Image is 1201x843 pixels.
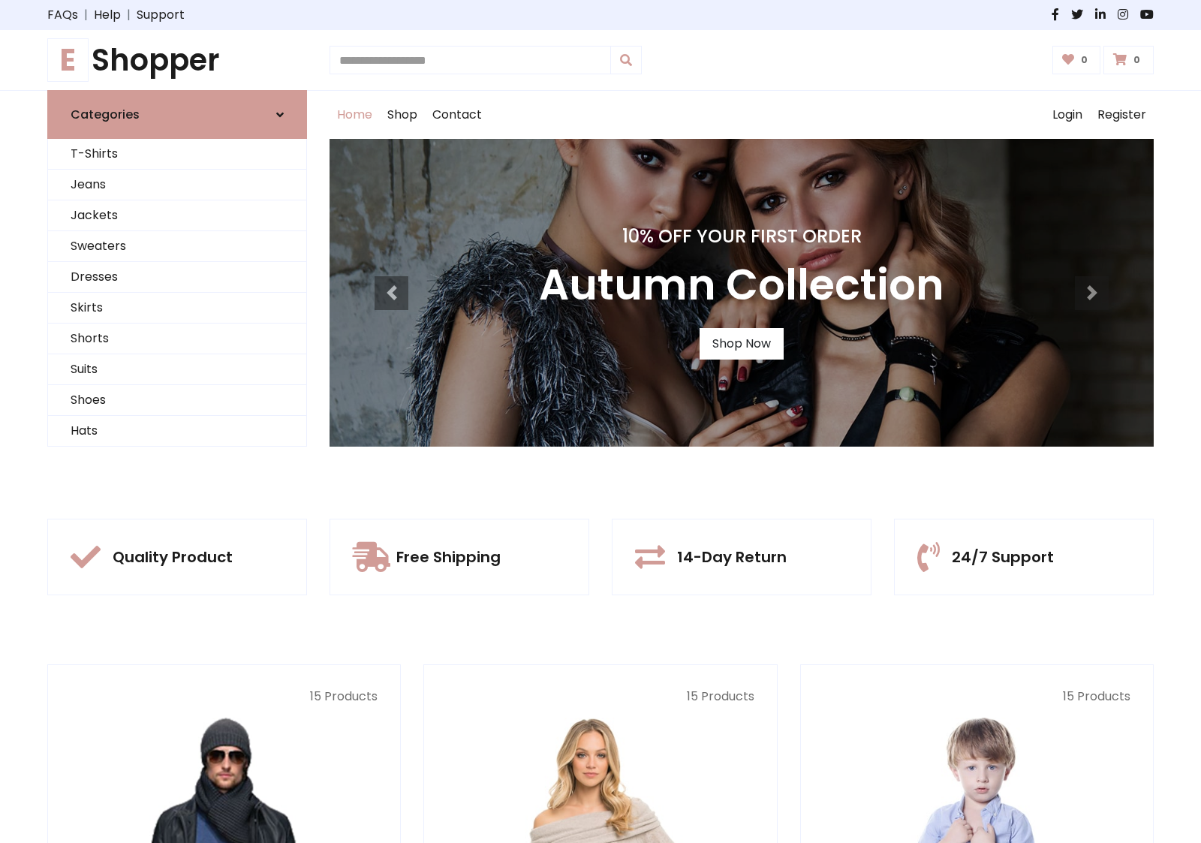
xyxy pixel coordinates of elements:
span: 0 [1130,53,1144,67]
span: | [121,6,137,24]
a: Help [94,6,121,24]
p: 15 Products [823,688,1130,706]
h1: Shopper [47,42,307,78]
h5: Quality Product [113,548,233,566]
a: 0 [1103,46,1154,74]
a: Shoes [48,385,306,416]
h5: 14-Day Return [677,548,787,566]
h5: 24/7 Support [952,548,1054,566]
h3: Autumn Collection [539,260,944,310]
h4: 10% Off Your First Order [539,226,944,248]
a: Dresses [48,262,306,293]
a: FAQs [47,6,78,24]
a: Hats [48,416,306,447]
a: Shop Now [700,328,784,360]
a: Sweaters [48,231,306,262]
a: Home [330,91,380,139]
a: Register [1090,91,1154,139]
a: Contact [425,91,489,139]
span: | [78,6,94,24]
a: Suits [48,354,306,385]
a: Login [1045,91,1090,139]
p: 15 Products [71,688,378,706]
a: Jackets [48,200,306,231]
h6: Categories [71,107,140,122]
span: E [47,38,89,82]
h5: Free Shipping [396,548,501,566]
a: Skirts [48,293,306,324]
p: 15 Products [447,688,754,706]
a: Categories [47,90,307,139]
a: EShopper [47,42,307,78]
a: Shop [380,91,425,139]
a: T-Shirts [48,139,306,170]
a: 0 [1052,46,1101,74]
a: Jeans [48,170,306,200]
a: Shorts [48,324,306,354]
span: 0 [1077,53,1091,67]
a: Support [137,6,185,24]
